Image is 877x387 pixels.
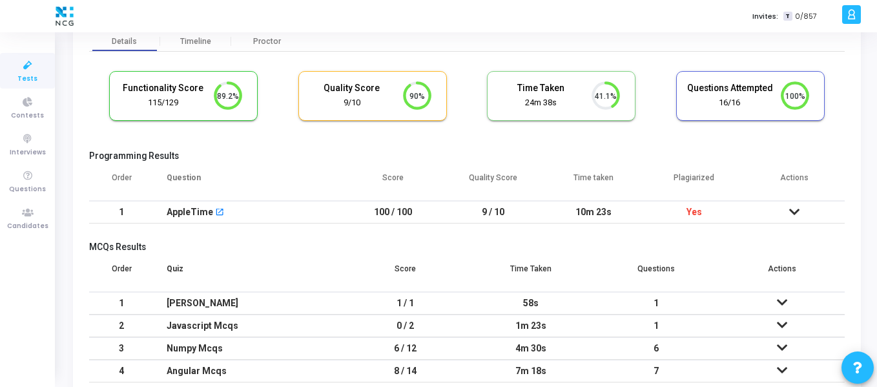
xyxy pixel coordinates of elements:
th: Score [343,165,444,201]
td: 8 / 14 [343,360,468,382]
div: 4m 30s [481,338,581,359]
span: T [783,12,792,21]
h5: Time Taken [497,83,584,94]
td: 6 [593,337,719,360]
h5: Functionality Score [119,83,206,94]
label: Invites: [752,11,778,22]
div: Details [112,37,137,47]
th: Actions [719,256,845,292]
mat-icon: open_in_new [215,209,224,218]
th: Questions [593,256,719,292]
th: Order [89,256,154,292]
span: Interviews [10,147,46,158]
th: Quiz [154,256,343,292]
div: 9/10 [309,97,395,109]
td: 9 / 10 [443,201,544,224]
td: 1 [593,292,719,315]
th: Time Taken [468,256,593,292]
td: 1 [89,201,154,224]
span: Contests [11,110,44,121]
img: logo [52,3,77,29]
div: Javascript Mcqs [167,315,330,337]
div: 58s [481,293,581,314]
th: Quality Score [443,165,544,201]
td: 2 [89,315,154,337]
th: Time taken [544,165,645,201]
td: 6 / 12 [343,337,468,360]
td: 0 / 2 [343,315,468,337]
h5: MCQs Results [89,242,845,253]
div: AppleTime [167,202,213,223]
div: 115/129 [119,97,206,109]
span: Questions [9,184,46,195]
td: 1 / 1 [343,292,468,315]
td: 100 / 100 [343,201,444,224]
div: [PERSON_NAME] [167,293,330,314]
span: Candidates [7,221,48,232]
div: Timeline [180,37,211,47]
div: Angular Mcqs [167,361,330,382]
span: 0/857 [795,11,817,22]
div: Numpy Mcqs [167,338,330,359]
th: Actions [745,165,845,201]
div: Proctor [231,37,302,47]
div: 1m 23s [481,315,581,337]
h5: Questions Attempted [686,83,773,94]
th: Score [343,256,468,292]
td: 1 [593,315,719,337]
span: Yes [686,207,702,217]
td: 10m 23s [544,201,645,224]
th: Question [154,165,343,201]
th: Order [89,165,154,201]
div: 24m 38s [497,97,584,109]
td: 7 [593,360,719,382]
td: 3 [89,337,154,360]
h5: Programming Results [89,151,845,162]
th: Plagiarized [644,165,745,201]
div: 7m 18s [481,361,581,382]
td: 1 [89,292,154,315]
div: 16/16 [686,97,773,109]
span: Tests [17,74,37,85]
td: 4 [89,360,154,382]
h5: Quality Score [309,83,395,94]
